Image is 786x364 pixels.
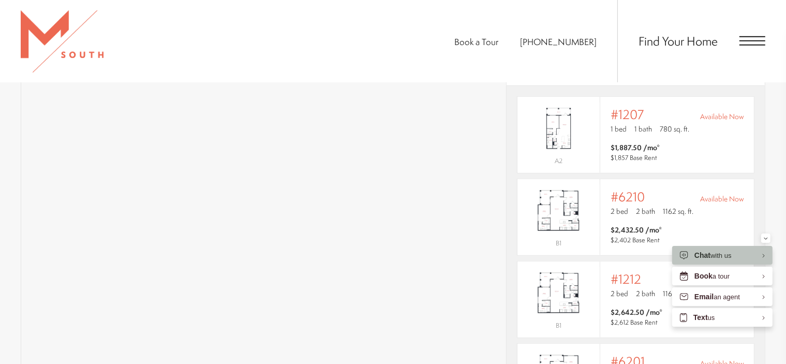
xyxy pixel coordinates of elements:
[660,124,689,134] span: 780 sq. ft.
[517,185,600,237] img: #6210 - 2 bedroom floor plan layout with 2 bathrooms and 1162 square feet
[556,321,561,330] span: B1
[663,288,693,299] span: 1162 sq. ft.
[611,272,641,286] span: #1212
[611,307,662,317] span: $2,642.50 /mo*
[517,96,754,173] a: View #1207
[517,267,600,319] img: #1212 - 2 bedroom floor plan layout with 2 bathrooms and 1162 square feet
[520,36,597,48] a: Call Us at 813-570-8014
[611,153,657,162] span: $1,857 Base Rent
[611,225,662,235] span: $2,432.50 /mo*
[739,36,765,46] button: Open Menu
[454,36,498,48] a: Book a Tour
[611,236,660,244] span: $2,402 Base Rent
[517,103,600,154] img: #1207 - 1 bedroom floor plan layout with 1 bathroom and 780 square feet
[611,190,645,204] span: #6210
[517,261,754,338] a: View #1212
[611,206,628,216] span: 2 bed
[700,194,744,204] span: Available Now
[611,107,644,122] span: #1207
[556,239,561,247] span: B1
[555,156,562,165] span: A2
[611,142,660,153] span: $1,887.50 /mo*
[611,124,627,134] span: 1 bed
[636,288,655,299] span: 2 bath
[520,36,597,48] span: [PHONE_NUMBER]
[611,288,628,299] span: 2 bed
[663,206,693,216] span: 1162 sq. ft.
[21,10,103,72] img: MSouth
[636,206,655,216] span: 2 bath
[517,179,754,256] a: View #6210
[639,33,718,49] a: Find Your Home
[611,318,658,327] span: $2,612 Base Rent
[700,111,744,122] span: Available Now
[634,124,652,134] span: 1 bath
